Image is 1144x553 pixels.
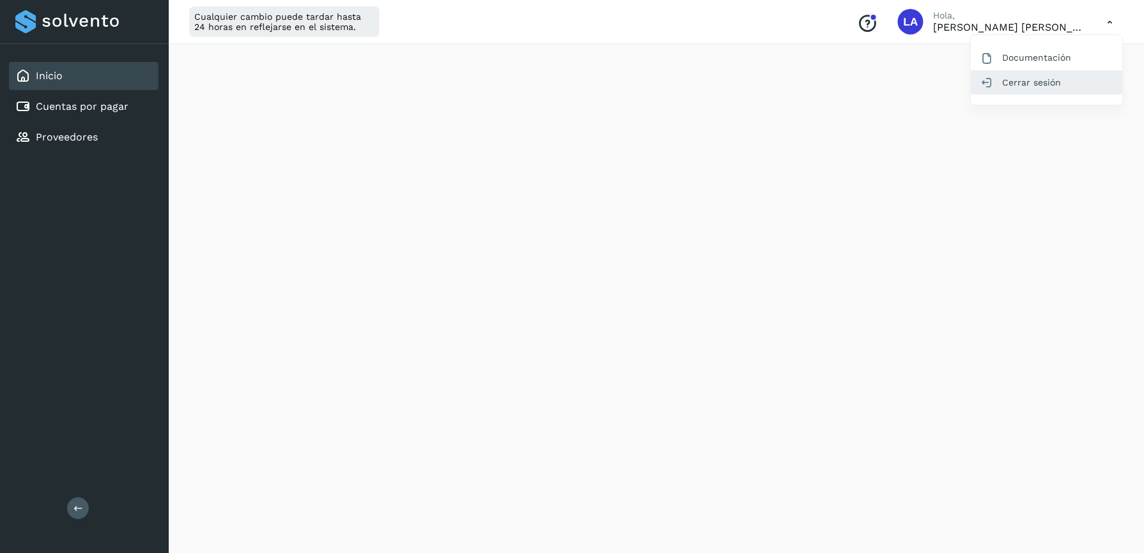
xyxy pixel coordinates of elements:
div: Cerrar sesión [971,70,1123,95]
div: Documentación [971,45,1123,70]
a: Proveedores [36,131,98,143]
a: Inicio [36,70,63,82]
div: Proveedores [9,123,158,151]
div: Cuentas por pagar [9,93,158,121]
a: Cuentas por pagar [36,100,128,112]
div: Inicio [9,62,158,90]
